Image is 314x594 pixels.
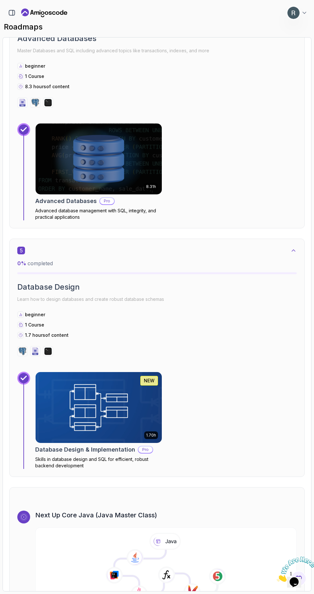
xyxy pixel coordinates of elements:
img: postgres logo [19,347,26,355]
h2: Database Design & Implementation [35,445,135,454]
p: Master Databases and SQL including advanced topics like transactions, indexes, and more [17,46,297,55]
p: 8.3 hours of content [25,83,70,90]
p: Skills in database design and SQL for efficient, robust backend development [35,456,162,469]
span: 5 [17,247,25,254]
p: beginner [25,311,45,318]
a: Landing page [21,8,67,18]
span: completed [17,260,53,267]
p: NEW [144,378,154,384]
h2: roadmaps [4,22,310,32]
iframe: chat widget [274,554,314,584]
p: Pro [100,198,114,204]
img: terminal logo [44,347,52,355]
img: Chat attention grabber [3,3,42,28]
img: postgres logo [31,99,39,106]
h2: Advanced Databases [17,33,297,44]
img: terminal logo [44,99,52,106]
p: beginner [25,63,45,69]
p: 1.70h [146,433,156,438]
img: user profile image [287,7,300,19]
p: Advanced database management with SQL, integrity, and practical applications [35,208,162,220]
span: 1 Course [25,322,44,327]
p: Pro [138,446,153,453]
img: sql logo [19,99,26,106]
img: Database Design & Implementation card [36,372,162,443]
h2: Database Design [17,282,297,292]
button: user profile image [287,6,308,19]
p: 1.7 hours of content [25,332,69,338]
span: 1 Course [25,73,44,79]
p: 8.31h [146,184,156,189]
span: 1 [3,3,5,8]
p: Learn how to design databases and create robust database schemas [17,295,297,304]
a: Advanced Databases card8.31hAdvanced DatabasesProAdvanced database management with SQL, integrity... [35,123,162,220]
img: Advanced Databases card [36,123,162,194]
h3: Next Up Core Java (Java Master Class) [35,511,297,520]
h2: Advanced Databases [35,197,97,206]
img: sql logo [31,347,39,355]
span: 0 % [17,260,26,267]
a: Database Design & Implementation card1.70hNEWDatabase Design & ImplementationProSkills in databas... [35,372,162,469]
